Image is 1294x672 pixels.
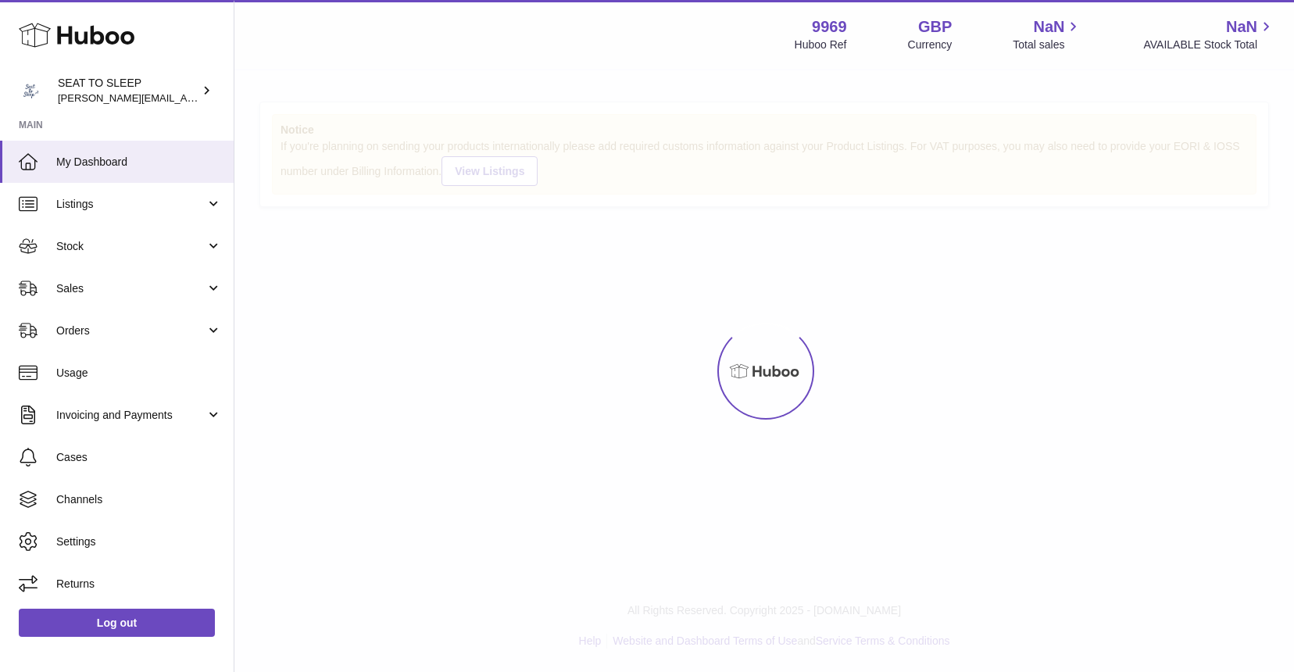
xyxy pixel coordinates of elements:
[56,492,222,507] span: Channels
[56,577,222,592] span: Returns
[1226,16,1257,38] span: NaN
[908,38,953,52] div: Currency
[795,38,847,52] div: Huboo Ref
[1013,16,1082,52] a: NaN Total sales
[19,79,42,102] img: amy@seattosleep.co.uk
[1143,38,1275,52] span: AVAILABLE Stock Total
[1033,16,1064,38] span: NaN
[56,281,206,296] span: Sales
[56,323,206,338] span: Orders
[812,16,847,38] strong: 9969
[56,366,222,381] span: Usage
[58,91,313,104] span: [PERSON_NAME][EMAIL_ADDRESS][DOMAIN_NAME]
[56,534,222,549] span: Settings
[918,16,952,38] strong: GBP
[56,155,222,170] span: My Dashboard
[58,76,198,105] div: SEAT TO SLEEP
[56,408,206,423] span: Invoicing and Payments
[56,239,206,254] span: Stock
[19,609,215,637] a: Log out
[1013,38,1082,52] span: Total sales
[56,197,206,212] span: Listings
[1143,16,1275,52] a: NaN AVAILABLE Stock Total
[56,450,222,465] span: Cases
